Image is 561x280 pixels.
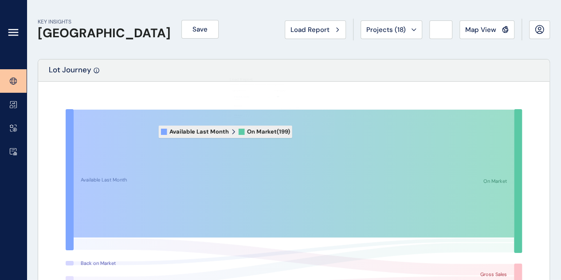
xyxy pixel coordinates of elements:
[361,20,422,39] button: Projects (18)
[459,20,514,39] button: Map View
[49,65,91,81] p: Lot Journey
[465,25,496,34] span: Map View
[366,25,406,34] span: Projects ( 18 )
[38,18,171,26] p: KEY INSIGHTS
[290,25,330,34] span: Load Report
[181,20,219,39] button: Save
[192,25,208,34] span: Save
[285,20,346,39] button: Load Report
[38,26,171,41] h1: [GEOGRAPHIC_DATA]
